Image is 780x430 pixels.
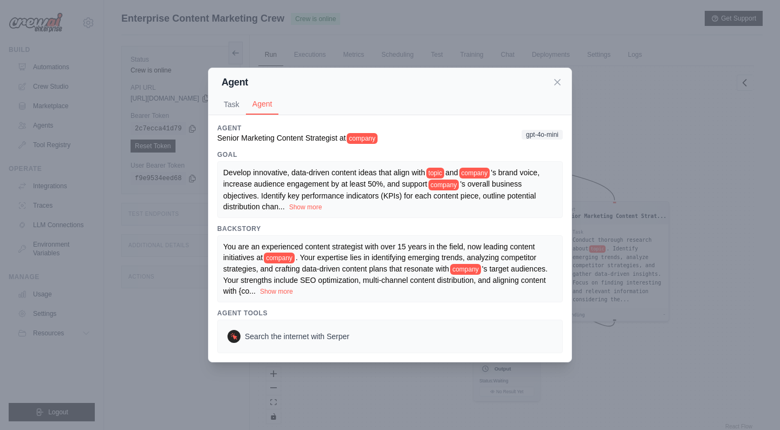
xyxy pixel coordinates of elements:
span: topic [426,168,444,178]
h3: Backstory [217,224,563,233]
h3: Agent Tools [217,309,563,317]
span: company [459,168,490,178]
h3: Goal [217,150,563,159]
h3: Agent [217,124,379,133]
button: Agent [246,94,279,115]
button: Show more [260,287,293,296]
iframe: Chat Widget [726,378,780,430]
span: 's target audiences. Your strengths include SEO optimization, multi-channel content distribution,... [223,264,548,295]
span: . Your expertise lies in identifying emerging trends, analyzing competitor strategies, and crafti... [223,253,536,273]
span: Develop innovative, data-driven content ideas that align with [223,168,425,177]
span: company [450,264,481,275]
span: Search the internet with Serper [245,331,349,342]
div: ... [223,241,557,297]
span: company [347,133,378,144]
div: ... [223,167,557,212]
span: company [428,180,459,190]
button: Show more [289,203,322,211]
span: company [264,253,295,263]
span: Senior Marketing Content Strategist at [217,134,346,142]
span: gpt-4o-mini [522,130,563,140]
span: You are an experienced content strategist with over 15 years in the field, now leading content in... [223,242,535,262]
span: 's overall business objectives. Identify key performance indicators (KPIs) for each content piece... [223,180,536,210]
span: and [445,168,458,177]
